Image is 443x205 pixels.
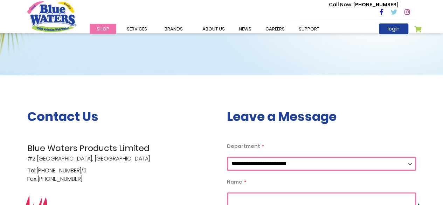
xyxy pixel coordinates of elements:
h3: Contact Us [27,109,216,124]
a: about us [195,24,232,34]
a: careers [258,24,292,34]
a: support [292,24,326,34]
span: Department [227,143,260,150]
span: Tel: [27,166,36,175]
h3: Leave a Message [227,109,416,124]
p: [PHONE_NUMBER]/5 [PHONE_NUMBER] [27,166,216,183]
span: Services [127,26,147,32]
span: Call Now : [329,1,353,8]
a: News [232,24,258,34]
a: store logo [27,1,76,32]
p: [PHONE_NUMBER] [329,1,399,8]
span: Shop [97,26,109,32]
span: Name [227,178,242,185]
p: #2 [GEOGRAPHIC_DATA], [GEOGRAPHIC_DATA] [27,142,216,163]
a: login [379,23,408,34]
span: Brands [165,26,183,32]
span: Blue Waters Products Limited [27,142,216,155]
span: Fax: [27,175,37,183]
